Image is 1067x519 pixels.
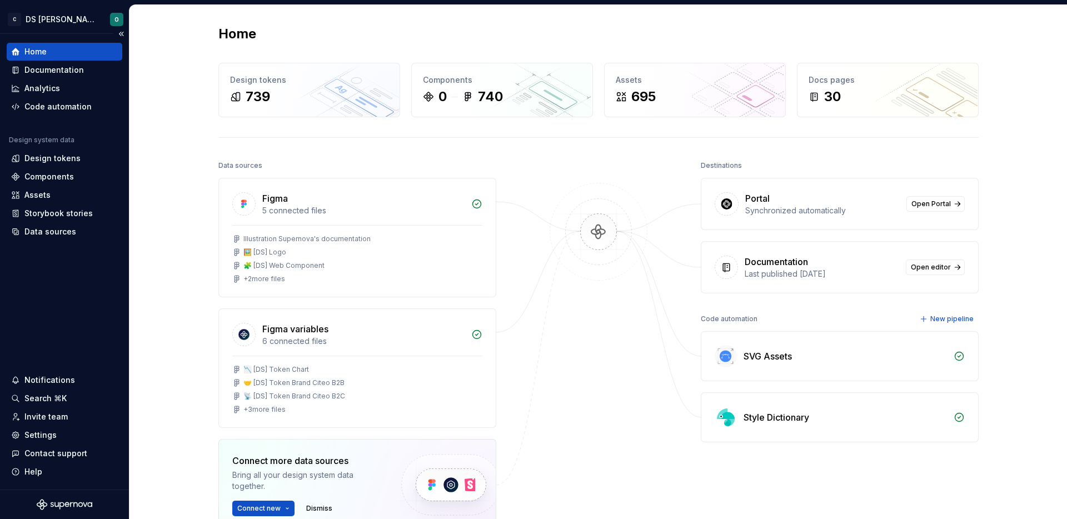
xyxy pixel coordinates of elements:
button: Collapse sidebar [113,26,129,42]
h2: Home [218,25,256,43]
div: Destinations [701,158,742,173]
button: Search ⌘K [7,390,122,407]
span: Connect new [237,504,281,513]
div: 📡 [DS] Token Brand Citeo B2C [243,392,345,401]
a: Components [7,168,122,186]
div: Figma variables [262,322,328,336]
a: Docs pages30 [797,63,979,117]
div: + 3 more files [243,405,286,414]
button: Dismiss [301,501,337,516]
button: New pipeline [916,311,979,327]
div: 695 [631,88,656,106]
div: Design system data [9,136,74,144]
div: 🤝 [DS] Token Brand Citeo B2B [243,378,345,387]
div: Settings [24,430,57,441]
div: Search ⌘K [24,393,67,404]
div: Components [24,171,74,182]
div: Components [423,74,581,86]
div: 30 [824,88,841,106]
button: Help [7,463,122,481]
div: Notifications [24,375,75,386]
div: Documentation [24,64,84,76]
button: Notifications [7,371,122,389]
div: 📉 [DS] Token Chart [243,365,309,374]
div: 6 connected files [262,336,465,347]
div: Help [24,466,42,477]
div: Illustration Supernova's documentation [243,234,371,243]
div: Figma [262,192,288,205]
div: Documentation [745,255,808,268]
div: Storybook stories [24,208,93,219]
a: Home [7,43,122,61]
div: 🖼️ [DS] Logo [243,248,286,257]
div: Docs pages [809,74,967,86]
a: Code automation [7,98,122,116]
div: O [114,15,119,24]
a: Assets [7,186,122,204]
a: Components0740 [411,63,593,117]
a: Assets695 [604,63,786,117]
div: Portal [745,192,770,205]
a: Analytics [7,79,122,97]
div: Design tokens [230,74,388,86]
a: Figma variables6 connected files📉 [DS] Token Chart🤝 [DS] Token Brand Citeo B2B📡 [DS] Token Brand ... [218,308,496,428]
div: Assets [24,189,51,201]
div: Data sources [218,158,262,173]
div: Code automation [701,311,757,327]
a: Documentation [7,61,122,79]
a: Open editor [906,259,965,275]
div: 0 [438,88,447,106]
a: Invite team [7,408,122,426]
div: Style Dictionary [744,411,809,424]
span: Open Portal [911,199,951,208]
div: Data sources [24,226,76,237]
span: New pipeline [930,315,974,323]
button: Contact support [7,445,122,462]
button: CDS [PERSON_NAME]O [2,7,127,31]
div: Home [24,46,47,57]
a: Figma5 connected filesIllustration Supernova's documentation🖼️ [DS] Logo🧩 [DS] Web Component+2mor... [218,178,496,297]
div: + 2 more files [243,275,285,283]
div: 5 connected files [262,205,465,216]
a: Storybook stories [7,204,122,222]
div: Synchronized automatically [745,205,900,216]
span: Dismiss [306,504,332,513]
div: Connect more data sources [232,454,382,467]
div: Analytics [24,83,60,94]
button: Connect new [232,501,295,516]
div: Last published [DATE] [745,268,899,280]
a: Settings [7,426,122,444]
div: Contact support [24,448,87,459]
div: 740 [478,88,503,106]
div: 🧩 [DS] Web Component [243,261,325,270]
a: Design tokens [7,149,122,167]
div: Bring all your design system data together. [232,470,382,492]
div: 739 [246,88,270,106]
div: C [8,13,21,26]
div: Code automation [24,101,92,112]
div: DS [PERSON_NAME] [26,14,97,25]
div: Invite team [24,411,68,422]
div: Assets [616,74,774,86]
svg: Supernova Logo [37,499,92,510]
div: Design tokens [24,153,81,164]
div: SVG Assets [744,350,792,363]
a: Data sources [7,223,122,241]
span: Open editor [911,263,951,272]
a: Open Portal [906,196,965,212]
a: Design tokens739 [218,63,400,117]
